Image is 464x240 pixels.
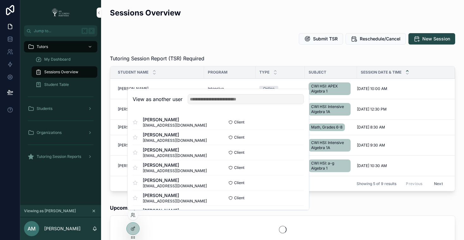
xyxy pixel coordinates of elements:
[357,107,387,112] span: [DATE] 12:30 PM
[143,192,207,199] span: [PERSON_NAME]
[32,79,97,90] a: Student Table
[360,36,401,42] span: Reschedule/Cancel
[234,165,244,170] span: Client
[24,41,97,52] a: Tutors
[311,140,348,150] span: CWI HSI: Intensive Algebra 1A
[311,104,348,114] span: CWI HSI: Intensive Algebra 1A
[44,225,81,232] p: [PERSON_NAME]
[110,8,181,18] h2: Sessions Overview
[143,147,207,153] span: [PERSON_NAME]
[118,107,148,112] span: [PERSON_NAME]
[234,180,244,185] span: Client
[408,33,455,45] button: New Session
[37,130,62,135] span: Organizations
[34,28,79,33] span: Jump to...
[143,207,207,214] span: [PERSON_NAME]
[143,138,207,143] span: [EMAIL_ADDRESS][DOMAIN_NAME]
[24,25,97,37] button: Jump to...K
[24,127,97,138] a: Organizations
[357,86,387,91] span: [DATE] 10:00 AM
[118,143,148,148] span: [PERSON_NAME]
[143,117,207,123] span: [PERSON_NAME]
[24,208,76,213] span: Viewing as [PERSON_NAME]
[118,163,148,168] span: [PERSON_NAME]
[208,70,227,75] span: Program
[143,132,207,138] span: [PERSON_NAME]
[299,33,343,45] button: Submit TSR
[110,55,204,62] span: Tutoring Session Report (TSR) Required
[118,125,148,130] span: [PERSON_NAME]
[133,95,183,103] h2: View as another user
[110,204,156,212] span: Sessions
[208,86,224,91] span: Intensive
[37,44,48,49] span: Tutors
[37,154,81,159] span: Tutoring Session Reports
[118,70,148,75] span: Student Name
[143,123,207,128] span: [EMAIL_ADDRESS][DOMAIN_NAME]
[143,183,207,189] span: [EMAIL_ADDRESS][DOMAIN_NAME]
[32,66,97,78] a: Sessions Overview
[143,168,207,173] span: [EMAIL_ADDRESS][DOMAIN_NAME]
[143,162,207,168] span: [PERSON_NAME]
[313,36,338,42] span: Submit TSR
[430,179,447,189] button: Next
[259,70,269,75] span: Type
[20,37,101,171] div: scrollable content
[361,70,401,75] span: Session Date & Time
[24,103,97,114] a: Students
[234,120,244,125] span: Client
[143,177,207,183] span: [PERSON_NAME]
[357,143,385,148] span: [DATE] 9:30 AM
[357,163,387,168] span: [DATE] 10:30 AM
[32,54,97,65] a: My Dashboard
[44,57,70,62] span: My Dashboard
[44,69,78,75] span: Sessions Overview
[50,8,72,18] img: App logo
[118,86,148,91] span: [PERSON_NAME]
[357,125,385,130] span: [DATE] 8:30 AM
[143,153,207,158] span: [EMAIL_ADDRESS][DOMAIN_NAME]
[44,82,69,87] span: Student Table
[311,84,348,94] span: CWI HSI: APEX Algebra 1
[89,28,94,33] span: K
[27,225,36,232] span: AM
[234,150,244,155] span: Client
[422,36,450,42] span: New Session
[143,199,207,204] span: [EMAIL_ADDRESS][DOMAIN_NAME]
[346,33,406,45] button: Reschedule/Cancel
[311,125,342,130] span: Math, Grades 6-8
[311,161,348,171] span: CWI HSI: a-g Algebra 1
[263,86,274,92] div: Online
[110,205,135,211] strong: Upcoming
[357,181,396,186] span: Showing 5 of 9 results
[24,151,97,162] a: Tutoring Session Reports
[234,195,244,201] span: Client
[309,70,326,75] span: Subject
[234,135,244,140] span: Client
[37,106,52,111] span: Students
